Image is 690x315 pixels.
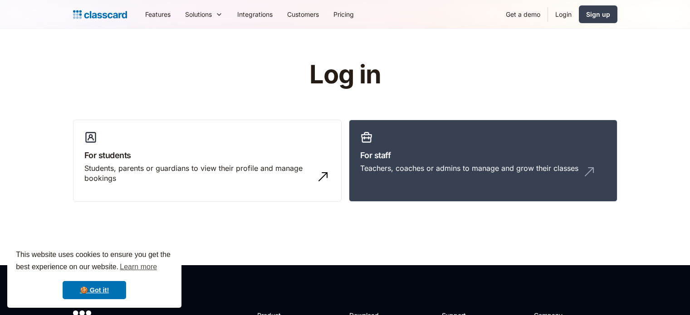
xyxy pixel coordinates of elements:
[349,120,617,202] a: For staffTeachers, coaches or admins to manage and grow their classes
[548,4,579,24] a: Login
[7,241,181,308] div: cookieconsent
[360,149,606,161] h3: For staff
[579,5,617,23] a: Sign up
[360,163,578,173] div: Teachers, coaches or admins to manage and grow their classes
[586,10,610,19] div: Sign up
[84,163,312,184] div: Students, parents or guardians to view their profile and manage bookings
[84,149,330,161] h3: For students
[499,4,548,24] a: Get a demo
[63,281,126,299] a: dismiss cookie message
[326,4,361,24] a: Pricing
[201,61,489,89] h1: Log in
[280,4,326,24] a: Customers
[230,4,280,24] a: Integrations
[138,4,178,24] a: Features
[16,249,173,274] span: This website uses cookies to ensure you get the best experience on our website.
[178,4,230,24] div: Solutions
[185,10,212,19] div: Solutions
[118,260,158,274] a: learn more about cookies
[73,8,127,21] a: home
[73,120,342,202] a: For studentsStudents, parents or guardians to view their profile and manage bookings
